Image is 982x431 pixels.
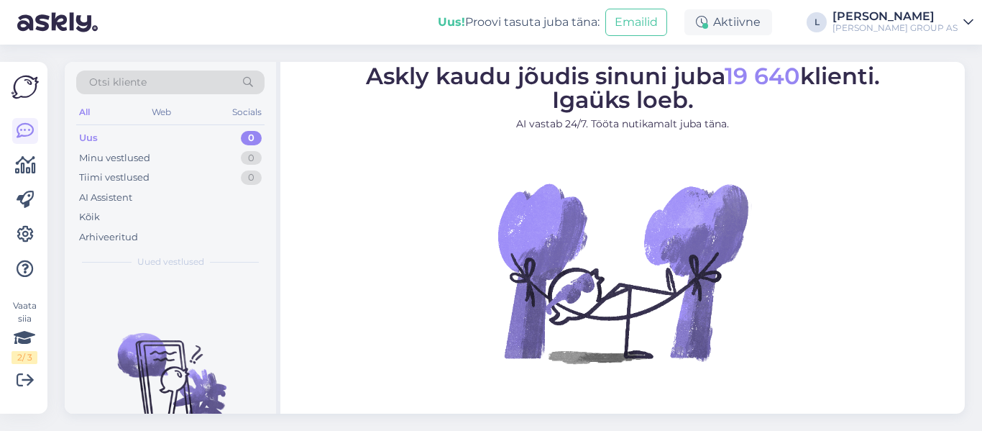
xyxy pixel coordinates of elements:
[605,9,667,36] button: Emailid
[89,75,147,90] span: Otsi kliente
[241,171,262,185] div: 0
[832,11,958,22] div: [PERSON_NAME]
[12,73,39,101] img: Askly Logo
[366,62,880,114] span: Askly kaudu jõudis sinuni juba klienti. Igaüks loeb.
[137,255,204,268] span: Uued vestlused
[79,191,132,205] div: AI Assistent
[79,131,98,145] div: Uus
[438,15,465,29] b: Uus!
[79,151,150,165] div: Minu vestlused
[241,151,262,165] div: 0
[12,299,37,364] div: Vaata siia
[229,103,265,122] div: Socials
[76,103,93,122] div: All
[79,171,150,185] div: Tiimi vestlused
[493,143,752,402] img: No Chat active
[684,9,772,35] div: Aktiivne
[12,351,37,364] div: 2 / 3
[438,14,600,31] div: Proovi tasuta juba täna:
[79,210,100,224] div: Kõik
[832,11,973,34] a: [PERSON_NAME][PERSON_NAME] GROUP AS
[79,230,138,245] div: Arhiveeritud
[807,12,827,32] div: L
[149,103,174,122] div: Web
[725,62,800,90] span: 19 640
[832,22,958,34] div: [PERSON_NAME] GROUP AS
[366,117,880,132] p: AI vastab 24/7. Tööta nutikamalt juba täna.
[241,131,262,145] div: 0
